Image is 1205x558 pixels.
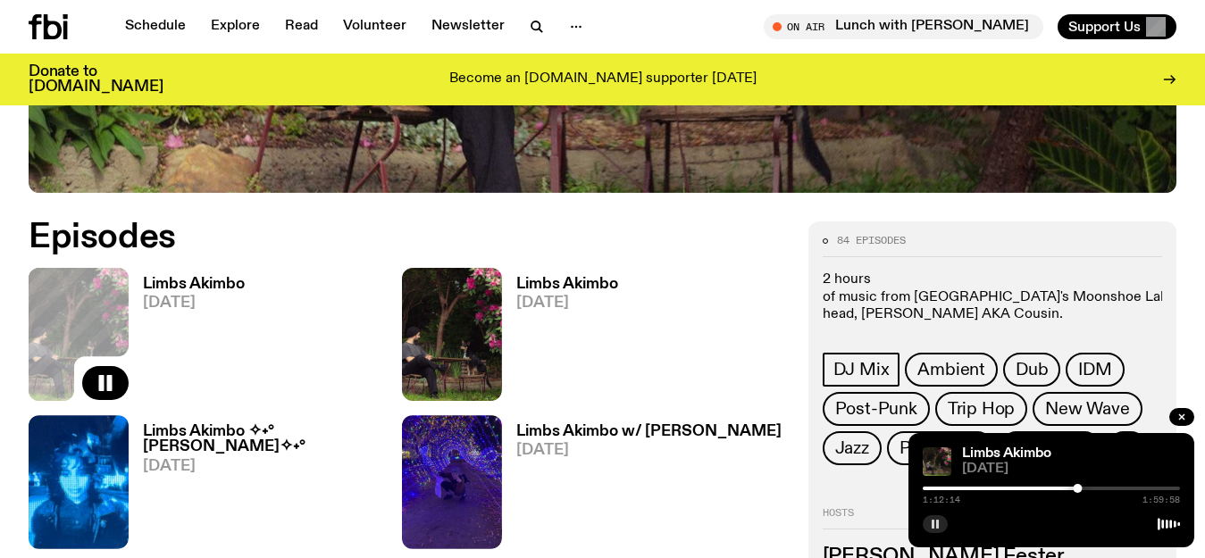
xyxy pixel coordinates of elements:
[823,271,1162,323] p: 2 hours of music from [GEOGRAPHIC_DATA]'s Moonshoe Label head, [PERSON_NAME] AKA Cousin.
[962,446,1051,461] a: Limbs Akimbo
[1066,353,1124,387] a: IDM
[833,360,890,379] span: DJ Mix
[502,277,618,401] a: Limbs Akimbo[DATE]
[837,236,906,246] span: 84 episodes
[935,392,1027,426] a: Trip Hop
[29,64,163,95] h3: Donate to [DOMAIN_NAME]
[823,353,900,387] a: DJ Mix
[143,424,402,454] h3: Limbs Akimbo ✧˖°[PERSON_NAME]✧˖°
[835,399,917,419] span: Post-Punk
[823,431,882,465] a: Jazz
[764,14,1043,39] button: On AirLunch with [PERSON_NAME]
[900,438,982,458] span: Post-Rock
[823,508,1162,529] h2: Hosts
[274,14,329,39] a: Read
[887,431,994,465] a: Post-Rock
[1107,431,1148,465] button: +2
[1045,399,1129,419] span: New Wave
[449,71,757,87] p: Become an [DOMAIN_NAME] supporter [DATE]
[1000,431,1101,465] a: Shoegaze
[421,14,515,39] a: Newsletter
[402,268,502,401] img: Jackson sits at an outdoor table, legs crossed and gazing at a black and brown dog also sitting a...
[923,496,960,504] span: 1:12:14
[516,296,618,311] span: [DATE]
[1033,392,1142,426] a: New Wave
[1142,496,1180,504] span: 1:59:58
[962,462,1180,476] span: [DATE]
[29,221,787,254] h2: Episodes
[114,14,197,39] a: Schedule
[516,443,782,458] span: [DATE]
[905,353,998,387] a: Ambient
[332,14,417,39] a: Volunteer
[1058,14,1176,39] button: Support Us
[502,424,782,548] a: Limbs Akimbo w/ [PERSON_NAME][DATE]
[1003,353,1060,387] a: Dub
[129,424,402,548] a: Limbs Akimbo ✧˖°[PERSON_NAME]✧˖°[DATE]
[923,447,951,476] img: Jackson sits at an outdoor table, legs crossed and gazing at a black and brown dog also sitting a...
[1068,19,1141,35] span: Support Us
[129,277,245,401] a: Limbs Akimbo[DATE]
[917,360,985,379] span: Ambient
[143,459,402,474] span: [DATE]
[516,277,618,292] h3: Limbs Akimbo
[823,392,930,426] a: Post-Punk
[1016,360,1048,379] span: Dub
[200,14,271,39] a: Explore
[1078,360,1111,379] span: IDM
[143,277,245,292] h3: Limbs Akimbo
[835,438,869,458] span: Jazz
[516,424,782,439] h3: Limbs Akimbo w/ [PERSON_NAME]
[948,399,1015,419] span: Trip Hop
[143,296,245,311] span: [DATE]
